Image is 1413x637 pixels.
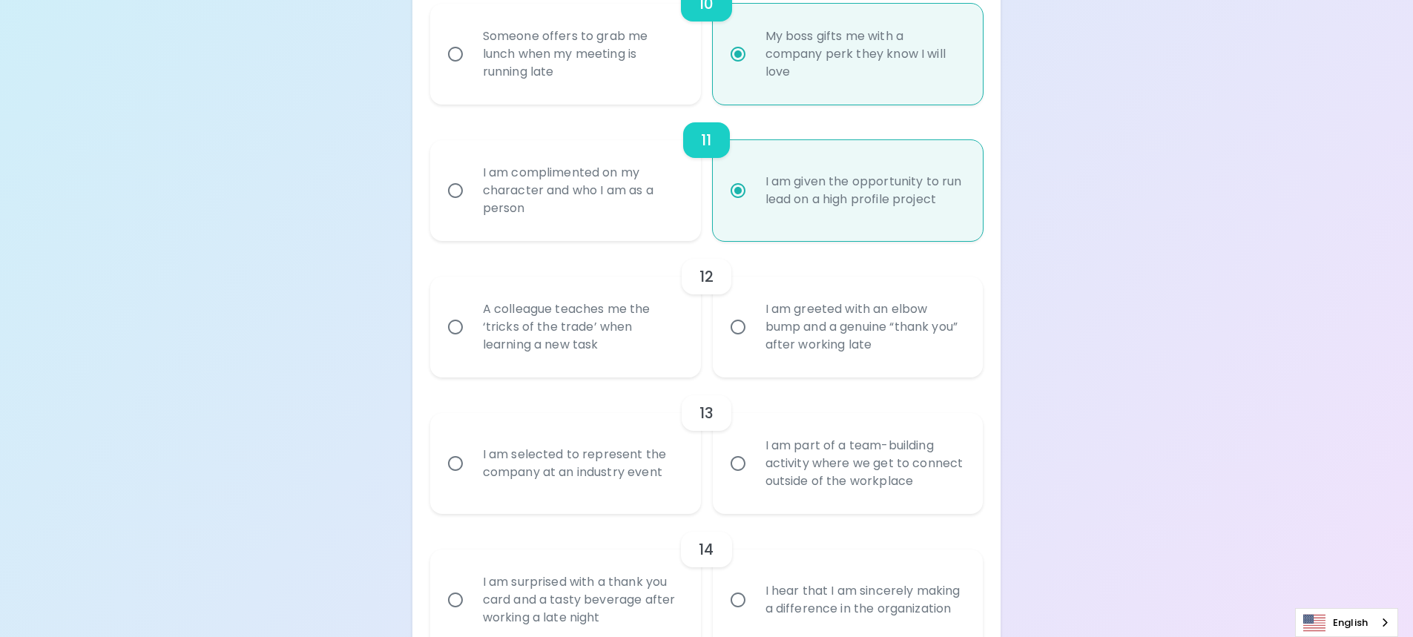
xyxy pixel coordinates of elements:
[471,283,693,372] div: A colleague teaches me the ‘tricks of the trade’ when learning a new task
[430,241,984,377] div: choice-group-check
[430,105,984,241] div: choice-group-check
[1295,608,1398,637] div: Language
[471,10,693,99] div: Someone offers to grab me lunch when my meeting is running late
[754,283,975,372] div: I am greeted with an elbow bump and a genuine “thank you” after working late
[430,377,984,514] div: choice-group-check
[1295,608,1398,637] aside: Language selected: English
[699,538,714,561] h6: 14
[699,401,714,425] h6: 13
[471,146,693,235] div: I am complimented on my character and who I am as a person
[699,265,714,288] h6: 12
[754,564,975,636] div: I hear that I am sincerely making a difference in the organization
[1296,609,1397,636] a: English
[471,428,693,499] div: I am selected to represent the company at an industry event
[754,419,975,508] div: I am part of a team-building activity where we get to connect outside of the workplace
[754,10,975,99] div: My boss gifts me with a company perk they know I will love
[701,128,711,152] h6: 11
[754,155,975,226] div: I am given the opportunity to run lead on a high profile project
